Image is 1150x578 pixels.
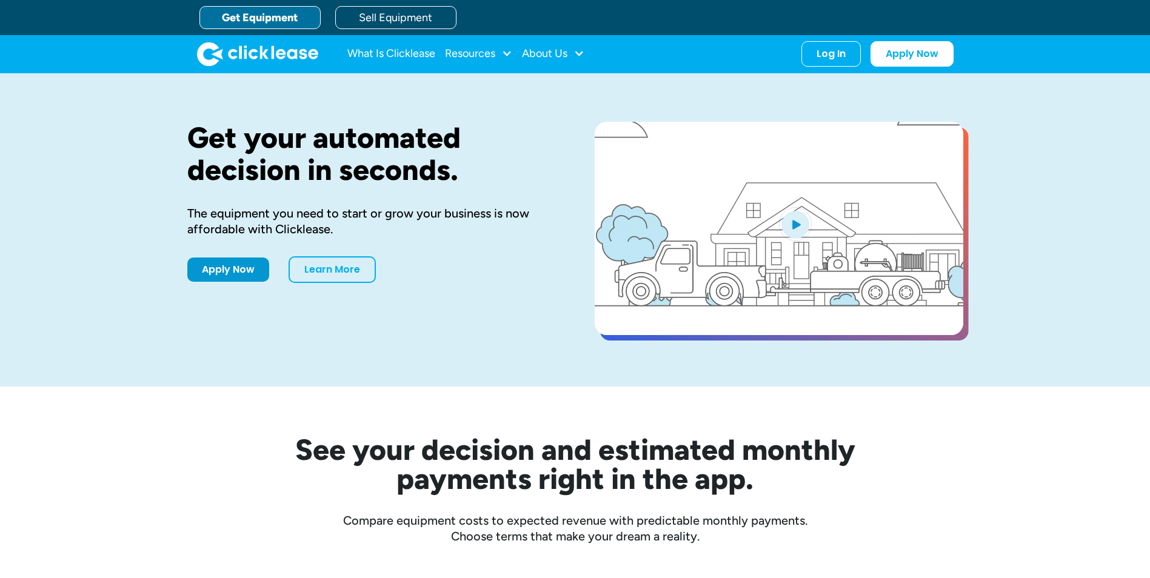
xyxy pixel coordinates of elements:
[817,48,846,60] div: Log In
[199,6,321,29] a: Get Equipment
[197,42,318,66] img: Clicklease logo
[289,256,376,283] a: Learn More
[236,435,915,493] h2: See your decision and estimated monthly payments right in the app.
[197,42,318,66] a: home
[335,6,456,29] a: Sell Equipment
[779,207,812,241] img: Blue play button logo on a light blue circular background
[187,122,556,186] h1: Get your automated decision in seconds.
[187,205,556,237] div: The equipment you need to start or grow your business is now affordable with Clicklease.
[445,42,512,66] div: Resources
[871,41,954,67] a: Apply Now
[595,122,963,335] a: open lightbox
[187,513,963,544] div: Compare equipment costs to expected revenue with predictable monthly payments. Choose terms that ...
[347,42,435,66] a: What Is Clicklease
[187,257,269,282] a: Apply Now
[522,42,584,66] div: About Us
